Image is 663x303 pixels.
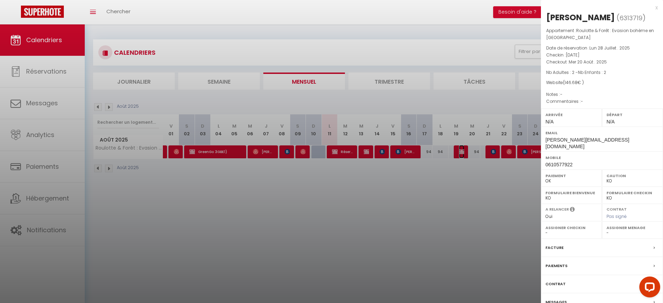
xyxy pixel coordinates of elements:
[570,206,575,214] i: Sélectionner OUI si vous souhaiter envoyer les séquences de messages post-checkout
[565,79,578,85] span: 146.68
[546,45,658,52] p: Date de réservation :
[546,59,658,66] p: Checkout :
[545,111,597,118] label: Arrivée
[545,154,658,161] label: Mobile
[634,274,663,303] iframe: LiveChat chat widget
[607,119,615,124] span: N/A
[546,27,658,41] p: Appartement :
[560,91,563,97] span: -
[578,69,606,75] span: Nb Enfants : 2
[545,119,553,124] span: N/A
[607,224,658,231] label: Assigner Menage
[546,52,658,59] p: Checkin :
[607,172,658,179] label: Caution
[617,13,646,23] span: ( )
[545,162,573,167] span: 0610577922
[545,262,567,270] label: Paiements
[619,14,642,22] span: 6313719
[545,206,569,212] label: A relancer
[607,206,627,211] label: Contrat
[545,137,629,149] span: [PERSON_NAME][EMAIL_ADDRESS][DOMAIN_NAME]
[589,45,630,51] span: Lun 28 Juillet . 2025
[545,172,597,179] label: Paiement
[545,129,658,136] label: Email
[545,224,597,231] label: Assigner Checkin
[581,98,583,104] span: -
[607,213,627,219] span: Pas signé
[545,280,566,288] label: Contrat
[563,79,584,85] span: ( € )
[546,79,658,86] div: Website
[607,189,658,196] label: Formulaire Checkin
[569,59,607,65] span: Mer 20 Août . 2025
[541,3,658,12] div: x
[546,69,606,75] span: Nb Adultes : 2 -
[546,98,658,105] p: Commentaires :
[566,52,580,58] span: [DATE]
[545,189,597,196] label: Formulaire Bienvenue
[607,111,658,118] label: Départ
[546,91,658,98] p: Notes :
[546,12,615,23] div: [PERSON_NAME]
[545,244,564,251] label: Facture
[546,28,654,40] span: Roulotte & Forêt : Evasion bohème en [GEOGRAPHIC_DATA]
